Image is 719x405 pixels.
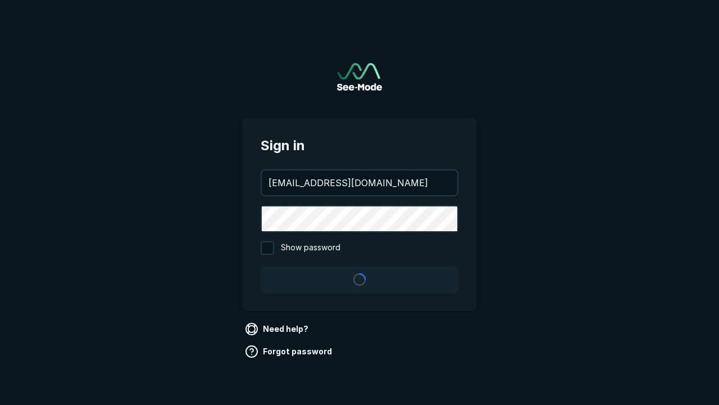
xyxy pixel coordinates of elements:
a: Need help? [243,320,313,338]
span: Show password [281,241,340,255]
a: Go to sign in [337,63,382,91]
span: Sign in [261,136,458,156]
img: See-Mode Logo [337,63,382,91]
a: Forgot password [243,343,336,361]
input: your@email.com [262,170,457,195]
